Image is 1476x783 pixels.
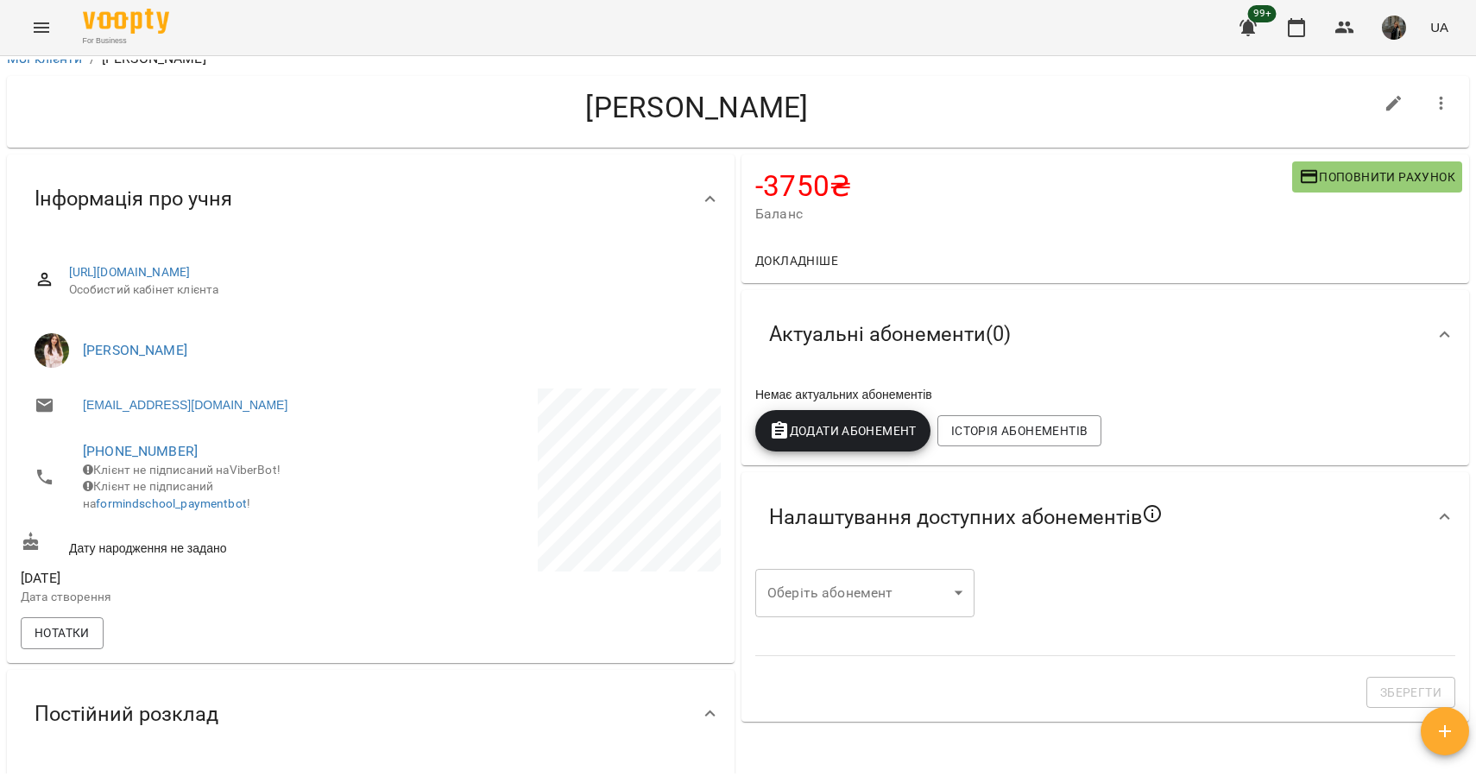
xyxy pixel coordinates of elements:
a: formindschool_paymentbot [96,496,247,510]
span: Налаштування доступних абонементів [769,503,1163,531]
button: Нотатки [21,617,104,648]
span: Актуальні абонементи ( 0 ) [769,321,1011,348]
span: Нотатки [35,622,90,643]
button: Menu [21,7,62,48]
div: Інформація про учня [7,155,735,243]
button: Поповнити рахунок [1292,161,1462,193]
div: Дату народження не задано [17,528,371,560]
button: Докладніше [748,245,845,276]
span: Клієнт не підписаний на ! [83,479,250,510]
svg: Якщо не обрано жодного, клієнт зможе побачити всі публічні абонементи [1142,503,1163,524]
div: Немає актуальних абонементів [752,382,1459,407]
div: Постійний розклад [7,670,735,759]
span: [DATE] [21,568,368,589]
div: Актуальні абонементи(0) [741,290,1469,379]
div: Налаштування доступних абонементів [741,472,1469,562]
button: UA [1423,11,1455,43]
span: 99+ [1248,5,1277,22]
a: [URL][DOMAIN_NAME] [69,265,191,279]
h4: -3750 ₴ [755,168,1292,204]
a: [EMAIL_ADDRESS][DOMAIN_NAME] [83,396,287,414]
span: Постійний розклад [35,701,218,728]
button: Додати Абонемент [755,410,930,451]
span: Клієнт не підписаний на ViberBot! [83,463,281,477]
span: Особистий кабінет клієнта [69,281,707,299]
span: UA [1430,18,1448,36]
img: Voopty Logo [83,9,169,34]
a: [PERSON_NAME] [83,342,187,358]
span: Докладніше [755,250,838,271]
h4: [PERSON_NAME] [21,90,1373,125]
p: Дата створення [21,589,368,606]
a: [PHONE_NUMBER] [83,443,198,459]
span: Історія абонементів [951,420,1088,441]
button: Історія абонементів [937,415,1101,446]
span: Поповнити рахунок [1299,167,1455,187]
span: Додати Абонемент [769,420,917,441]
div: ​ [755,569,975,617]
span: Інформація про учня [35,186,232,212]
img: Аліна Сілко [35,333,69,368]
img: 331913643cd58b990721623a0d187df0.png [1382,16,1406,40]
span: For Business [83,35,169,47]
span: Баланс [755,204,1292,224]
